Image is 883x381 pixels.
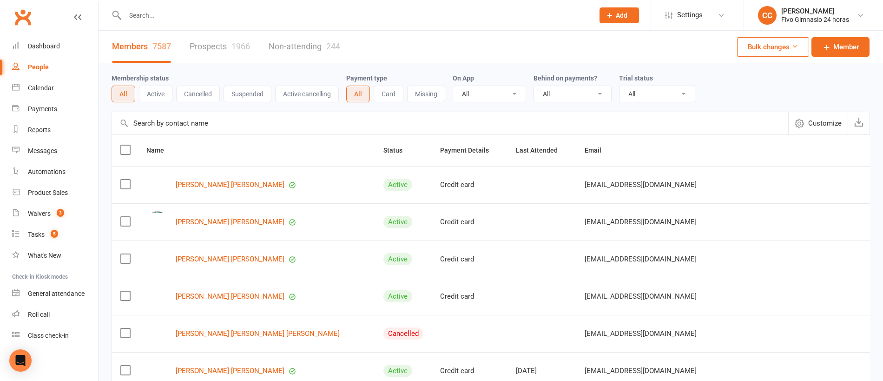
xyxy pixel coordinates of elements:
[346,74,387,82] label: Payment type
[12,99,98,120] a: Payments
[440,255,499,263] div: Credit card
[585,325,697,342] span: [EMAIL_ADDRESS][DOMAIN_NAME]
[677,5,703,26] span: Settings
[51,230,58,238] span: 5
[269,31,340,63] a: Non-attending244
[12,120,98,140] a: Reports
[11,6,34,29] a: Clubworx
[781,15,849,24] div: Fivo Gimnasio 24 horas
[12,325,98,346] a: Class kiosk mode
[176,218,284,226] a: [PERSON_NAME] [PERSON_NAME]
[176,330,340,338] a: [PERSON_NAME] [PERSON_NAME] [PERSON_NAME]
[585,147,612,154] span: Email
[28,311,50,318] div: Roll call
[585,176,697,194] span: [EMAIL_ADDRESS][DOMAIN_NAME]
[9,349,32,372] div: Open Intercom Messenger
[12,224,98,245] a: Tasks 5
[619,74,653,82] label: Trial status
[585,250,697,268] span: [EMAIL_ADDRESS][DOMAIN_NAME]
[12,283,98,304] a: General attendance kiosk mode
[453,74,474,82] label: On App
[585,362,697,380] span: [EMAIL_ADDRESS][DOMAIN_NAME]
[585,213,697,231] span: [EMAIL_ADDRESS][DOMAIN_NAME]
[12,182,98,203] a: Product Sales
[112,74,169,82] label: Membership status
[440,181,499,189] div: Credit card
[176,293,284,301] a: [PERSON_NAME] [PERSON_NAME]
[176,367,284,375] a: [PERSON_NAME] [PERSON_NAME]
[112,31,171,63] a: Members7587
[28,63,49,71] div: People
[440,367,499,375] div: Credit card
[275,86,339,102] button: Active cancelling
[811,37,870,57] a: Member
[12,203,98,224] a: Waivers 3
[139,86,172,102] button: Active
[176,181,284,189] a: [PERSON_NAME] [PERSON_NAME]
[57,209,64,217] span: 3
[781,7,849,15] div: [PERSON_NAME]
[12,140,98,161] a: Messages
[600,7,639,23] button: Add
[383,328,423,340] div: Cancelled
[28,189,68,196] div: Product Sales
[383,145,413,156] button: Status
[28,252,61,259] div: What's New
[346,86,370,102] button: All
[516,367,568,375] div: [DATE]
[12,36,98,57] a: Dashboard
[737,37,809,57] button: Bulk changes
[146,286,168,307] img: Luisa Maria
[28,210,51,217] div: Waivers
[152,41,171,51] div: 7587
[12,304,98,325] a: Roll call
[788,112,848,134] button: Customize
[374,86,403,102] button: Card
[176,86,220,102] button: Cancelled
[146,145,174,156] button: Name
[616,12,627,19] span: Add
[383,216,412,228] div: Active
[28,42,60,50] div: Dashboard
[440,145,499,156] button: Payment Details
[12,161,98,182] a: Automations
[146,323,168,345] img: Rosalie Adriana Mary
[516,147,568,154] span: Last Attended
[122,9,587,22] input: Search...
[12,245,98,266] a: What's New
[585,287,697,305] span: [EMAIL_ADDRESS][DOMAIN_NAME]
[112,86,135,102] button: All
[383,179,412,191] div: Active
[12,57,98,78] a: People
[190,31,250,63] a: Prospects1966
[28,231,45,238] div: Tasks
[231,41,250,51] div: 1966
[28,332,69,339] div: Class check-in
[176,255,284,263] a: [PERSON_NAME] [PERSON_NAME]
[28,105,57,113] div: Payments
[383,147,413,154] span: Status
[28,84,54,92] div: Calendar
[146,147,174,154] span: Name
[146,211,168,233] img: Luis Angel
[28,126,51,134] div: Reports
[326,41,340,51] div: 244
[383,290,412,302] div: Active
[440,293,499,301] div: Credit card
[440,218,499,226] div: Credit card
[383,253,412,265] div: Active
[12,78,98,99] a: Calendar
[758,6,777,25] div: CC
[146,174,168,196] img: Jaime
[383,365,412,377] div: Active
[224,86,271,102] button: Suspended
[28,147,57,154] div: Messages
[516,145,568,156] button: Last Attended
[407,86,445,102] button: Missing
[146,248,168,270] img: Andres Alfonzo
[534,74,597,82] label: Behind on payments?
[440,147,499,154] span: Payment Details
[585,145,612,156] button: Email
[28,290,85,297] div: General attendance
[808,118,842,129] span: Customize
